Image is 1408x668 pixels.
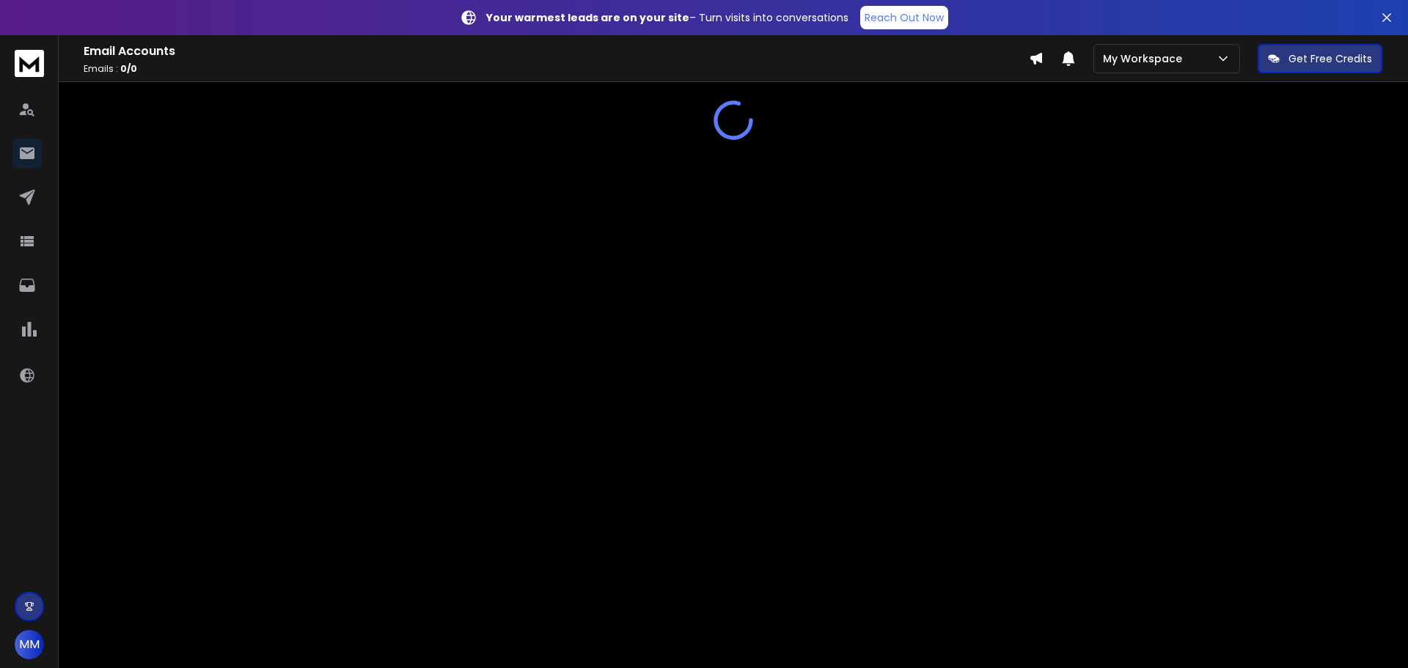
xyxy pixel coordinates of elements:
h1: Email Accounts [84,43,1029,60]
button: MM [15,630,44,659]
a: Reach Out Now [860,6,948,29]
p: My Workspace [1103,51,1188,66]
button: Get Free Credits [1258,44,1382,73]
p: – Turn visits into conversations [486,10,848,25]
p: Get Free Credits [1288,51,1372,66]
img: logo [15,50,44,77]
p: Emails : [84,63,1029,75]
p: Reach Out Now [865,10,944,25]
strong: Your warmest leads are on your site [486,10,689,25]
span: 0 / 0 [120,62,137,75]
